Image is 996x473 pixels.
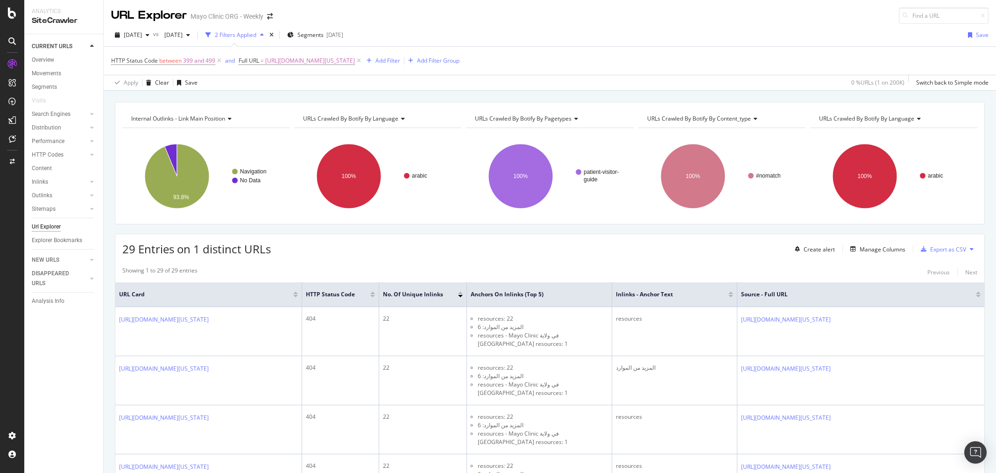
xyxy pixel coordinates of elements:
span: Internal Outlinks - Link Main Position [131,115,225,122]
div: المزيد من الموارد [616,364,733,372]
div: Sitemaps [32,204,56,214]
h4: Internal Outlinks - Link Main Position [129,111,281,126]
a: HTTP Codes [32,150,87,160]
a: Movements [32,69,97,79]
li: resources: 22 [478,364,608,372]
span: URLs Crawled By Botify By content_type [647,115,751,122]
input: Find a URL [899,7,989,24]
a: [URL][DOMAIN_NAME][US_STATE] [119,413,209,423]
div: SiteCrawler [32,15,96,26]
li: resources - Mayo Clinic في ولاية [GEOGRAPHIC_DATA] resources: 1 [478,380,608,397]
span: URLs Crawled By Botify By language [819,115,914,122]
span: URLs Crawled By Botify By language [303,115,398,122]
text: #nomatch [756,172,781,179]
svg: A chart. [466,136,632,217]
div: Analytics [32,7,96,15]
a: Visits [32,96,55,106]
li: resources: 22 [478,315,608,323]
div: Search Engines [32,109,71,119]
a: Performance [32,136,87,146]
button: Add Filter Group [404,55,459,66]
button: Create alert [791,242,835,257]
div: Outlinks [32,191,52,201]
a: DISAPPEARED URLS [32,269,87,288]
text: 100% [857,173,872,179]
button: Save [173,75,198,90]
div: Clear [155,79,169,86]
div: HTTP Codes [32,150,64,160]
div: 404 [306,315,375,323]
div: Showing 1 to 29 of 29 entries [122,266,198,278]
h4: URLs Crawled By Botify By language [817,111,969,126]
div: 22 [383,364,463,372]
button: and [225,56,235,65]
div: Analysis Info [32,296,64,306]
div: 22 [383,315,463,323]
button: Add Filter [363,55,400,66]
text: arabic [412,172,427,179]
text: 93.8% [173,194,189,201]
span: Source - Full URL [741,290,962,299]
span: HTTP Status Code [306,290,356,299]
a: Segments [32,82,97,92]
div: 404 [306,364,375,372]
div: A chart. [810,136,976,217]
button: Save [964,28,989,43]
div: Export as CSV [930,245,966,253]
a: [URL][DOMAIN_NAME][US_STATE] [741,315,831,324]
button: Previous [927,266,950,278]
div: A chart. [638,136,804,217]
a: Inlinks [32,177,87,187]
span: URL Card [119,290,291,299]
a: Outlinks [32,191,87,201]
button: [DATE] [111,28,153,43]
text: patient-visitor- [584,169,619,175]
li: المزيد من الموارد: 6 [478,372,608,380]
li: resources - Mayo Clinic في ولاية [GEOGRAPHIC_DATA] resources: 1 [478,430,608,446]
div: Inlinks [32,177,48,187]
button: Apply [111,75,138,90]
div: Next [965,268,977,276]
button: [DATE] [161,28,194,43]
div: resources [616,462,733,470]
span: vs [153,30,161,38]
a: CURRENT URLS [32,42,87,51]
span: Segments [297,31,324,39]
div: Distribution [32,123,61,133]
a: Content [32,164,97,173]
svg: A chart. [122,136,288,217]
text: 100% [342,173,356,179]
li: resources: 22 [478,462,608,470]
li: resources - Mayo Clinic في ولاية [GEOGRAPHIC_DATA] resources: 1 [478,331,608,348]
a: Sitemaps [32,204,87,214]
button: Export as CSV [917,242,966,257]
h4: URLs Crawled By Botify By language [301,111,453,126]
span: Anchors on Inlinks (top 5) [471,290,594,299]
h4: URLs Crawled By Botify By content_type [645,111,797,126]
a: Analysis Info [32,296,97,306]
span: 2025 Sep. 17th [124,31,142,39]
a: [URL][DOMAIN_NAME][US_STATE] [119,315,209,324]
div: times [268,30,275,40]
a: [URL][DOMAIN_NAME][US_STATE] [119,462,209,472]
span: 2025 Aug. 27th [161,31,183,39]
span: between [159,57,182,64]
div: Save [976,31,989,39]
svg: A chart. [294,136,460,217]
text: Navigation [240,168,267,175]
li: المزيد من الموارد: 6 [478,421,608,430]
div: and [225,57,235,64]
div: Add Filter Group [417,57,459,64]
button: Clear [142,75,169,90]
div: 404 [306,413,375,421]
div: 0 % URLs ( 1 on 200K ) [851,79,904,86]
div: Open Intercom Messenger [964,441,987,464]
div: 404 [306,462,375,470]
span: No. of Unique Inlinks [383,290,444,299]
div: Mayo Clinic ORG - Weekly [191,12,263,21]
div: Movements [32,69,61,79]
a: NEW URLS [32,255,87,265]
span: 29 Entries on 1 distinct URLs [122,241,271,257]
